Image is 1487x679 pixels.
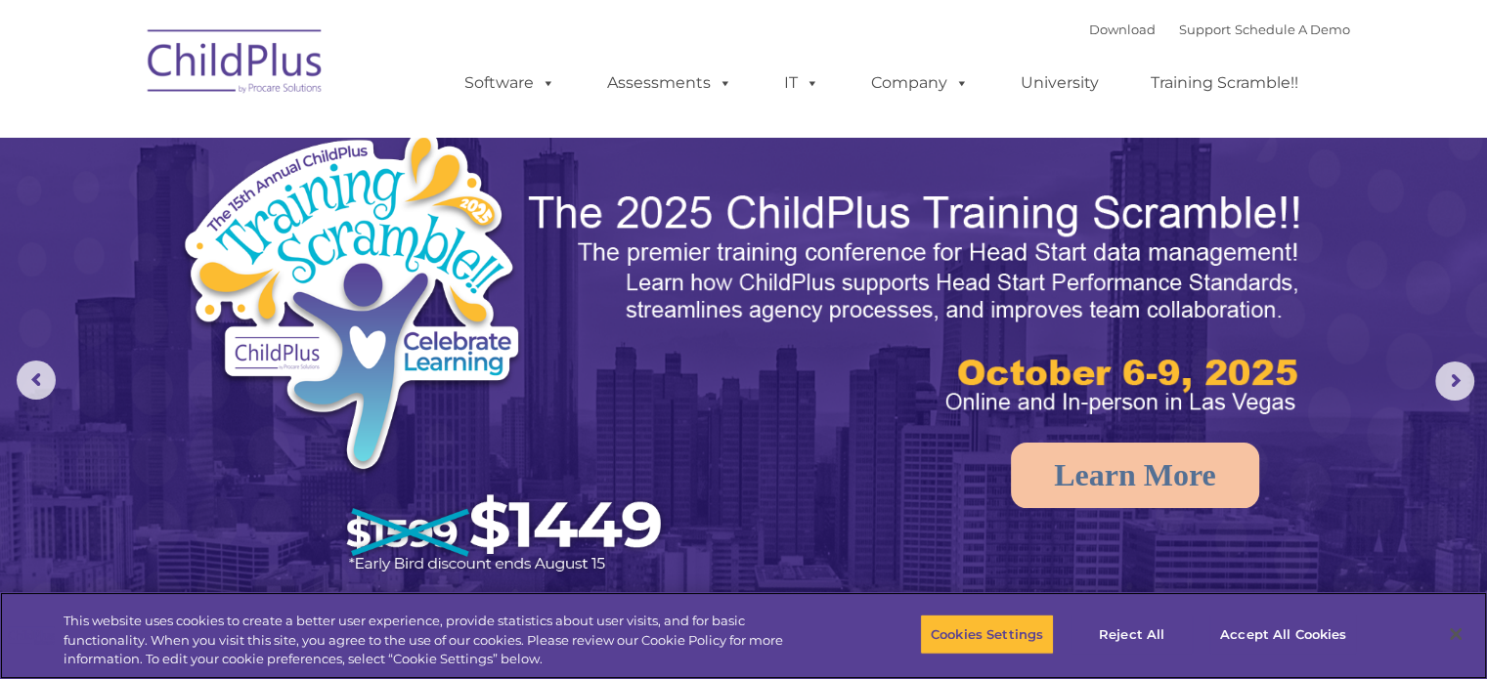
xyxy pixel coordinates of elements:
[445,64,575,103] a: Software
[64,612,818,669] div: This website uses cookies to create a better user experience, provide statistics about user visit...
[138,16,333,113] img: ChildPlus by Procare Solutions
[1001,64,1118,103] a: University
[1179,21,1231,37] a: Support
[588,64,752,103] a: Assessments
[1209,614,1357,655] button: Accept All Cookies
[920,614,1054,655] button: Cookies Settings
[272,129,331,144] span: Last name
[1011,443,1259,508] a: Learn More
[852,64,988,103] a: Company
[1089,21,1156,37] a: Download
[765,64,839,103] a: IT
[1434,613,1477,656] button: Close
[1235,21,1350,37] a: Schedule A Demo
[1071,614,1193,655] button: Reject All
[272,209,355,224] span: Phone number
[1131,64,1318,103] a: Training Scramble!!
[1089,21,1350,37] font: |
